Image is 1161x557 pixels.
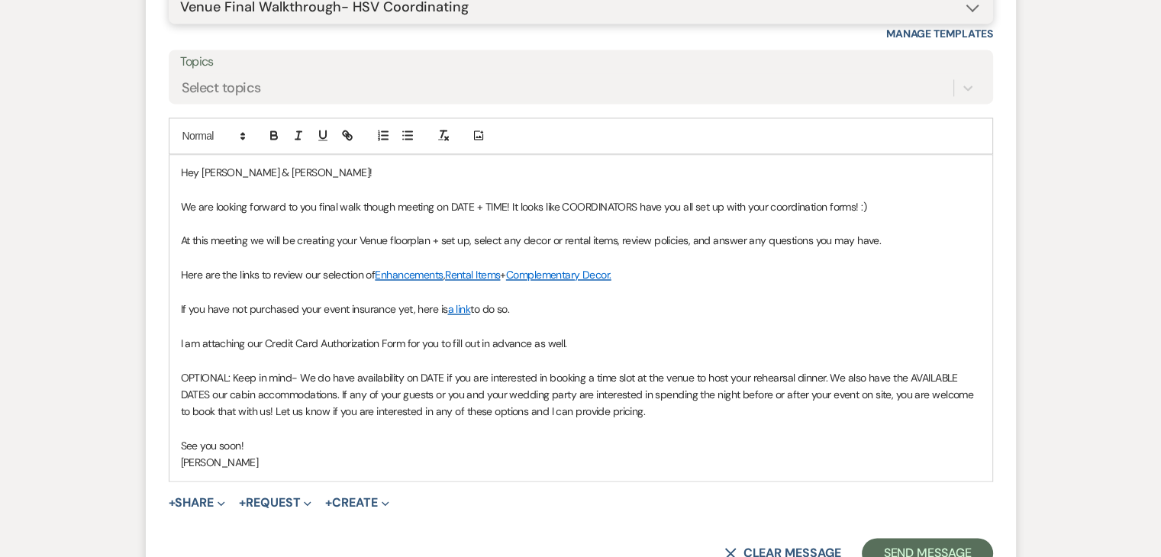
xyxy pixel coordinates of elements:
button: Request [239,497,311,509]
span: If you have not purchased your event insurance yet, here is [181,302,448,316]
span: to do so. [470,302,509,316]
div: Select topics [182,77,261,98]
button: Create [325,497,389,509]
span: , [443,268,445,282]
span: [PERSON_NAME] [181,456,259,469]
button: Share [169,497,226,509]
a: Manage Templates [886,27,993,40]
a: a link [447,302,470,316]
span: See you soon! [181,439,244,452]
span: Here are the links to review our selection of [181,268,376,282]
span: OPTIONAL: Keep in mind- We do have availability on DATE if you are interested in booking a time s... [181,371,976,419]
span: Hey [PERSON_NAME] & [PERSON_NAME]! [181,166,372,179]
span: + [500,268,505,282]
a: Rental Items [445,268,500,282]
span: + [239,497,246,509]
span: + [169,497,176,509]
span: + [325,497,332,509]
span: At this meeting we will be creating your Venue floorplan + set up, select any decor or rental ite... [181,233,882,247]
span: I am attaching our Credit Card Authorization Form for you to fill out in advance as well. [181,336,567,350]
a: Enhancements [375,268,443,282]
a: Complementary Decor. [506,268,611,282]
label: Topics [180,51,982,73]
span: We are looking forward to you final walk though meeting on DATE + TIME! It looks like COORDINATOR... [181,200,866,214]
